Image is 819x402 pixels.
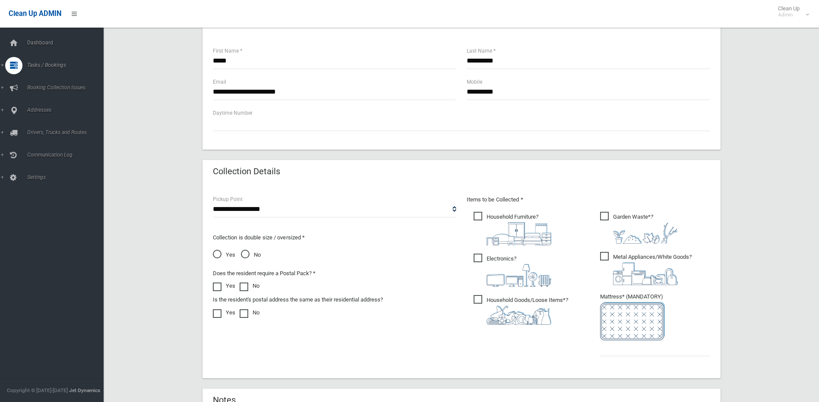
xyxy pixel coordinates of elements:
[600,293,710,340] span: Mattress* (MANDATORY)
[25,129,110,135] span: Drivers, Trucks and Routes
[25,62,110,68] span: Tasks / Bookings
[9,9,61,18] span: Clean Up ADMIN
[487,255,551,287] i: ?
[213,232,456,243] p: Collection is double size / oversized *
[778,12,800,18] small: Admin
[487,222,551,245] img: aa9efdbe659d29b613fca23ba79d85cb.png
[202,163,291,180] header: Collection Details
[213,295,383,305] label: Is the resident's postal address the same as their residential address?
[600,252,692,285] span: Metal Appliances/White Goods
[25,174,110,180] span: Settings
[487,297,568,325] i: ?
[474,295,568,325] span: Household Goods/Loose Items*
[25,107,110,113] span: Addresses
[600,302,665,340] img: e7408bece873d2c1783593a074e5cb2f.png
[467,195,710,205] p: Items to be Collected *
[613,214,678,244] i: ?
[25,152,110,158] span: Communication Log
[25,85,110,91] span: Booking Collection Issues
[213,308,235,318] label: Yes
[7,387,68,393] span: Copyright © [DATE]-[DATE]
[487,264,551,287] img: 394712a680b73dbc3d2a6a3a7ffe5a07.png
[474,212,551,245] span: Household Furniture
[774,5,808,18] span: Clean Up
[474,254,551,287] span: Electronics
[613,254,692,285] i: ?
[613,262,678,285] img: 36c1b0289cb1767239cdd3de9e694f19.png
[25,40,110,46] span: Dashboard
[613,222,678,244] img: 4fd8a5c772b2c999c83690221e5242e0.png
[487,214,551,245] i: ?
[213,268,316,279] label: Does the resident require a Postal Pack? *
[213,281,235,291] label: Yes
[240,281,259,291] label: No
[69,387,100,393] strong: Jet Dynamics
[600,212,678,244] span: Garden Waste*
[240,308,259,318] label: No
[487,305,551,325] img: b13cc3517677393f34c0a387616ef184.png
[241,250,261,260] span: No
[213,250,235,260] span: Yes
